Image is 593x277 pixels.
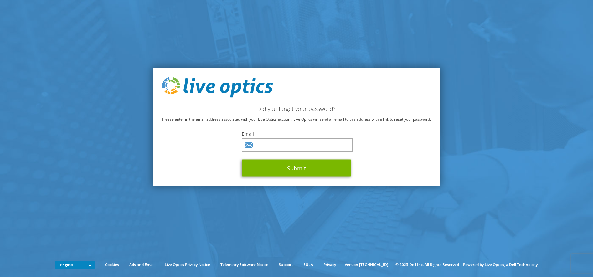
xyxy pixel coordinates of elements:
[216,261,273,268] a: Telemetry Software Notice
[125,261,159,268] a: Ads and Email
[392,261,462,268] li: © 2025 Dell Inc. All Rights Reserved
[162,105,431,112] h2: Did you forget your password?
[162,77,273,98] img: live_optics_svg.svg
[162,116,431,123] p: Please enter in the email address associated with your Live Optics account. Live Optics will send...
[463,261,538,268] li: Powered by Live Optics, a Dell Technology
[242,131,351,137] label: Email
[319,261,341,268] a: Privacy
[299,261,318,268] a: EULA
[160,261,215,268] a: Live Optics Privacy Notice
[100,261,124,268] a: Cookies
[242,160,351,177] button: Submit
[274,261,298,268] a: Support
[342,261,391,268] li: Version [TECHNICAL_ID]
